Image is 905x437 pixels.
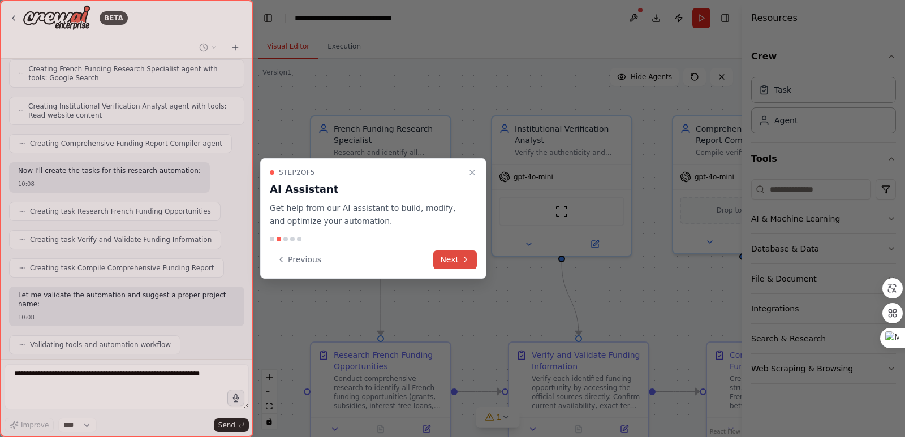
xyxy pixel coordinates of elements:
p: Get help from our AI assistant to build, modify, and optimize your automation. [270,202,463,228]
button: Close walkthrough [466,166,479,179]
h3: AI Assistant [270,181,463,197]
span: Step 2 of 5 [279,168,315,177]
button: Next [433,250,477,269]
button: Hide left sidebar [260,10,276,26]
button: Previous [270,250,328,269]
